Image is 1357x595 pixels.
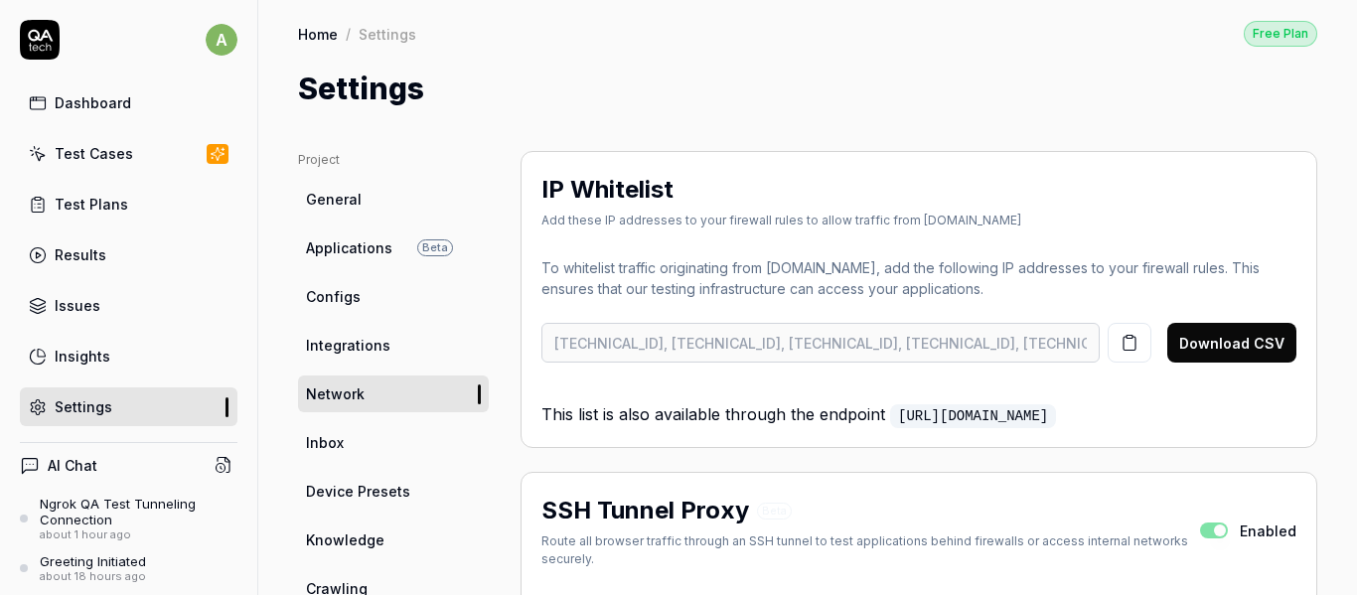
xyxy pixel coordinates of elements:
[40,496,237,528] div: Ngrok QA Test Tunneling Connection
[541,172,674,208] h2: IP Whitelist
[20,83,237,122] a: Dashboard
[306,237,392,258] span: Applications
[298,67,424,111] h1: Settings
[757,503,792,520] span: Beta
[20,387,237,426] a: Settings
[55,92,131,113] div: Dashboard
[206,24,237,56] span: a
[40,570,146,584] div: about 18 hours ago
[20,235,237,274] a: Results
[1108,323,1151,363] button: Copy
[298,24,338,44] a: Home
[306,189,362,210] span: General
[890,404,1056,428] a: [URL][DOMAIN_NAME]
[20,496,237,541] a: Ngrok QA Test Tunneling Connectionabout 1 hour ago
[346,24,351,44] div: /
[298,473,489,510] a: Device Presets
[298,181,489,218] a: General
[298,151,489,169] div: Project
[298,327,489,364] a: Integrations
[1240,521,1296,541] span: Enabled
[306,286,361,307] span: Configs
[541,493,749,528] h2: SSH Tunnel Proxy
[55,194,128,215] div: Test Plans
[55,396,112,417] div: Settings
[541,532,1200,568] div: Route all browser traffic through an SSH tunnel to test applications behind firewalls or access i...
[298,424,489,461] a: Inbox
[298,278,489,315] a: Configs
[359,24,416,44] div: Settings
[55,143,133,164] div: Test Cases
[306,481,410,502] span: Device Presets
[306,335,390,356] span: Integrations
[417,239,453,256] span: Beta
[55,244,106,265] div: Results
[298,229,489,266] a: ApplicationsBeta
[298,375,489,412] a: Network
[48,455,97,476] h4: AI Chat
[20,185,237,223] a: Test Plans
[1244,20,1317,47] button: Free Plan
[40,528,237,542] div: about 1 hour ago
[541,212,1021,229] div: Add these IP addresses to your firewall rules to allow traffic from [DOMAIN_NAME]
[20,553,237,583] a: Greeting Initiatedabout 18 hours ago
[306,383,365,404] span: Network
[20,286,237,325] a: Issues
[541,386,1296,427] p: This list is also available through the endpoint
[20,134,237,173] a: Test Cases
[1244,21,1317,47] div: Free Plan
[40,553,146,569] div: Greeting Initiated
[20,337,237,375] a: Insights
[298,521,489,558] a: Knowledge
[306,529,384,550] span: Knowledge
[306,432,344,453] span: Inbox
[541,257,1296,299] p: To whitelist traffic originating from [DOMAIN_NAME], add the following IP addresses to your firew...
[206,20,237,60] button: a
[55,346,110,367] div: Insights
[55,295,100,316] div: Issues
[1167,323,1296,363] button: Download CSV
